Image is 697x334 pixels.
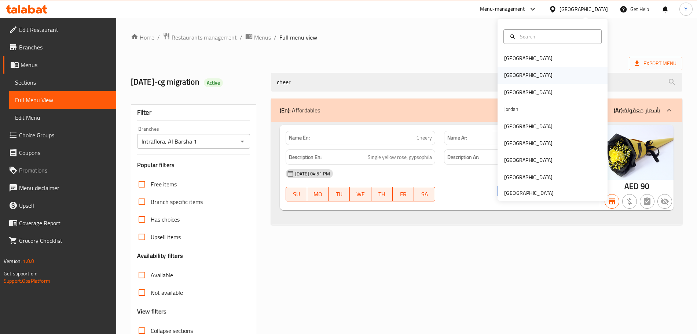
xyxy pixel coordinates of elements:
[624,179,639,193] span: AED
[447,134,467,142] strong: Name Ar:
[271,73,682,92] input: search
[4,276,50,286] a: Support.OpsPlatform
[517,33,597,41] input: Search
[274,33,276,42] li: /
[19,148,110,157] span: Coupons
[353,189,368,200] span: WE
[137,307,167,316] h3: View filters
[417,134,432,142] span: Cheery
[23,256,34,266] span: 1.0.0
[19,219,110,227] span: Coverage Report
[447,153,479,162] strong: Description Ar:
[605,194,619,209] button: Branch specific item
[19,166,110,175] span: Promotions
[19,131,110,140] span: Choice Groups
[331,189,347,200] span: TU
[504,54,553,62] div: [GEOGRAPHIC_DATA]
[480,5,525,14] div: Menu-management
[292,170,333,177] span: [DATE] 04:51 PM
[4,269,37,278] span: Get support on:
[310,189,326,200] span: MO
[504,156,553,164] div: [GEOGRAPHIC_DATA]
[137,252,183,260] h3: Availability filters
[504,173,553,181] div: [GEOGRAPHIC_DATA]
[614,105,624,116] b: (Ar):
[504,71,553,79] div: [GEOGRAPHIC_DATA]
[280,106,320,115] p: Affordables
[640,194,654,209] button: Not has choices
[504,88,553,96] div: [GEOGRAPHIC_DATA]
[3,197,116,214] a: Upsell
[393,187,414,201] button: FR
[329,187,350,201] button: TU
[271,122,682,225] div: (En): Affordables(Ar):بأسعار معقولة
[307,187,329,201] button: MO
[414,187,435,201] button: SA
[3,21,116,38] a: Edit Restaurant
[137,161,250,169] h3: Popular filters
[19,201,110,210] span: Upsell
[280,105,290,116] b: (En):
[629,57,682,70] span: Export Menu
[19,43,110,52] span: Branches
[254,33,271,42] span: Menus
[15,78,110,87] span: Sections
[685,5,687,13] span: Y
[374,189,390,200] span: TH
[131,77,262,88] h2: [DATE]-cg migration
[641,179,649,193] span: 90
[635,59,676,68] span: Export Menu
[15,96,110,104] span: Full Menu View
[371,187,393,201] button: TH
[131,33,154,42] a: Home
[286,187,307,201] button: SU
[614,106,660,115] p: بأسعار معقولة
[151,271,173,279] span: Available
[417,189,432,200] span: SA
[3,179,116,197] a: Menu disclaimer
[151,215,180,224] span: Has choices
[3,38,116,56] a: Branches
[21,60,110,69] span: Menus
[151,180,177,189] span: Free items
[279,33,317,42] span: Full menu view
[3,144,116,162] a: Coupons
[9,109,116,126] a: Edit Menu
[271,99,682,122] div: (En): Affordables(Ar):بأسعار معقولة
[157,33,160,42] li: /
[15,113,110,122] span: Edit Menu
[240,33,242,42] li: /
[137,105,250,120] div: Filter
[368,153,432,162] span: Single yellow rose, gypsophila
[289,153,322,162] strong: Description En:
[19,236,110,245] span: Grocery Checklist
[350,187,371,201] button: WE
[3,56,116,74] a: Menus
[237,136,247,146] button: Open
[131,33,682,42] nav: breadcrumb
[622,194,637,209] button: Purchased item
[204,78,223,87] div: Active
[3,232,116,249] a: Grocery Checklist
[163,33,237,42] a: Restaurants management
[3,162,116,179] a: Promotions
[9,74,116,91] a: Sections
[3,214,116,232] a: Coverage Report
[4,256,22,266] span: Version:
[396,189,411,200] span: FR
[19,25,110,34] span: Edit Restaurant
[504,105,518,113] div: Jordan
[504,122,553,130] div: [GEOGRAPHIC_DATA]
[172,33,237,42] span: Restaurants management
[600,125,674,180] img: blob_637733543623441147
[9,91,116,109] a: Full Menu View
[151,288,183,297] span: Not available
[151,233,181,241] span: Upsell items
[3,126,116,144] a: Choice Groups
[289,189,304,200] span: SU
[245,33,271,42] a: Menus
[204,79,223,86] span: Active
[289,134,310,142] strong: Name En:
[151,197,203,206] span: Branch specific items
[504,139,553,147] div: [GEOGRAPHIC_DATA]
